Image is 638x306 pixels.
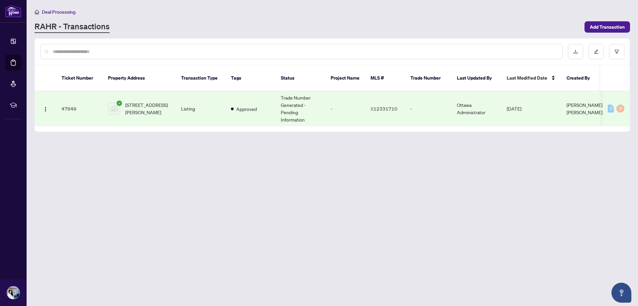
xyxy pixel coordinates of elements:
td: - [405,91,452,126]
button: Open asap [611,283,631,303]
img: Profile Icon [7,286,20,299]
th: Ticket Number [56,65,103,91]
a: RAHR - Transactions [35,21,110,33]
span: [STREET_ADDRESS][PERSON_NAME] [125,101,170,116]
span: [PERSON_NAME] [PERSON_NAME] [567,102,602,115]
span: home [35,10,39,14]
td: Trade Number Generated - Pending Information [275,91,325,126]
th: Project Name [325,65,365,91]
span: Deal Processing [42,9,75,15]
th: Tags [226,65,275,91]
button: download [568,44,583,59]
th: Status [275,65,325,91]
button: edit [588,44,604,59]
span: edit [594,49,598,54]
span: Approved [236,105,257,113]
img: logo [5,5,21,17]
span: Last Modified Date [507,74,547,82]
th: Property Address [103,65,176,91]
div: 0 [616,105,624,113]
td: - [325,91,365,126]
th: Transaction Type [176,65,226,91]
th: Trade Number [405,65,452,91]
th: MLS # [365,65,405,91]
button: Add Transaction [585,21,630,33]
span: X12331710 [371,106,397,112]
img: thumbnail-img [108,103,120,114]
img: Logo [43,107,48,112]
div: 0 [608,105,614,113]
button: Logo [40,103,51,114]
span: check-circle [117,101,122,106]
span: [DATE] [507,106,521,112]
th: Created By [561,65,601,91]
td: Ottawa Administrator [452,91,501,126]
button: filter [609,44,624,59]
td: 47649 [56,91,103,126]
span: filter [614,49,619,54]
th: Last Modified Date [501,65,561,91]
td: Listing [176,91,226,126]
span: Add Transaction [590,22,625,32]
span: download [573,49,578,54]
th: Last Updated By [452,65,501,91]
